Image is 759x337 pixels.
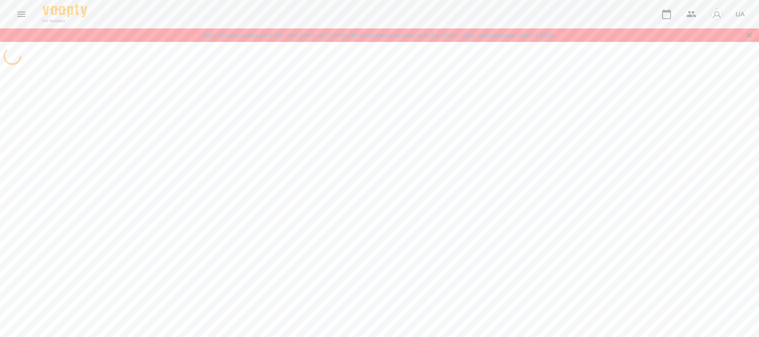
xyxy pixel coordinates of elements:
button: Menu [11,4,32,25]
span: UA [735,9,745,19]
img: avatar_s.png [711,8,723,20]
a: Будь ласка оновіть свої платіжні данні, щоб уникнути блокування вашого акаунту. Акаунт буде забло... [204,31,555,40]
span: For Business [43,18,87,24]
button: Закрити сповіщення [743,29,755,41]
button: UA [732,6,748,22]
img: Voopty Logo [43,4,87,17]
